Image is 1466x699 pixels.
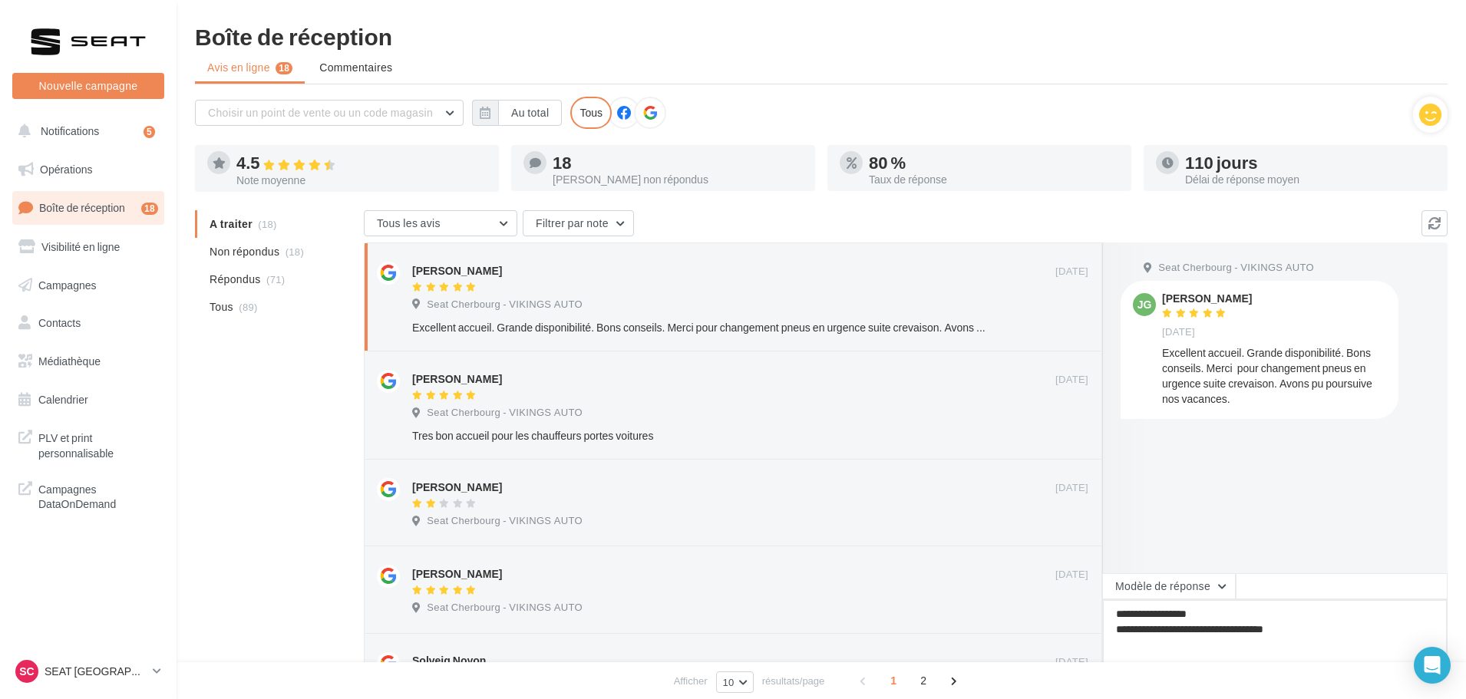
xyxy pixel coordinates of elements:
button: 10 [716,671,754,693]
a: Contacts [9,307,167,339]
span: Seat Cherbourg - VIKINGS AUTO [427,601,583,615]
span: Calendrier [38,393,88,406]
a: Médiathèque [9,345,167,378]
span: Répondus [210,272,261,287]
span: Non répondus [210,244,279,259]
p: SEAT [GEOGRAPHIC_DATA] [45,664,147,679]
span: Médiathèque [38,354,101,368]
button: Modèle de réponse [1102,573,1236,599]
span: Tous [210,299,233,315]
div: 18 [141,203,158,215]
button: Notifications 5 [9,115,161,147]
div: 110 jours [1185,154,1435,171]
span: [DATE] [1055,265,1088,279]
div: Excellent accueil. Grande disponibilité. Bons conseils. Merci pour changement pneus en urgence su... [1162,345,1386,407]
span: Boîte de réception [39,201,125,214]
div: 5 [144,126,155,138]
span: Contacts [38,316,81,329]
span: (89) [239,301,257,313]
span: SC [19,664,34,679]
a: PLV et print personnalisable [9,421,167,467]
span: Campagnes [38,278,97,291]
span: Opérations [40,163,92,176]
span: [DATE] [1055,655,1088,669]
button: Tous les avis [364,210,517,236]
span: [DATE] [1055,481,1088,495]
a: Boîte de réception18 [9,191,167,224]
span: JG [1137,297,1152,312]
div: Open Intercom Messenger [1414,647,1451,684]
button: Au total [472,100,562,126]
div: Note moyenne [236,175,487,186]
div: 4.5 [236,154,487,172]
span: [DATE] [1055,568,1088,582]
div: Tres bon accueil pour les chauffeurs portes voitures [412,428,989,443]
span: [DATE] [1055,373,1088,387]
span: résultats/page [762,674,825,688]
button: Nouvelle campagne [12,73,164,99]
span: Campagnes DataOnDemand [38,479,158,512]
a: Campagnes [9,269,167,302]
div: [PERSON_NAME] [1162,293,1252,304]
span: Seat Cherbourg - VIKINGS AUTO [427,298,583,312]
span: 1 [881,668,906,693]
a: Visibilité en ligne [9,231,167,263]
div: [PERSON_NAME] [412,263,502,279]
span: Visibilité en ligne [41,240,120,253]
div: Délai de réponse moyen [1185,174,1435,185]
div: Boîte de réception [195,25,1448,48]
span: Tous les avis [377,216,441,229]
div: [PERSON_NAME] [412,566,502,582]
div: Taux de réponse [869,174,1119,185]
div: 80 % [869,154,1119,171]
a: Opérations [9,153,167,186]
a: Campagnes DataOnDemand [9,473,167,518]
span: Seat Cherbourg - VIKINGS AUTO [427,406,583,420]
div: Tous [570,97,612,129]
a: Calendrier [9,384,167,416]
div: [PERSON_NAME] [412,371,502,387]
span: Seat Cherbourg - VIKINGS AUTO [427,514,583,528]
div: [PERSON_NAME] non répondus [553,174,803,185]
span: Choisir un point de vente ou un code magasin [208,106,433,119]
button: Au total [498,100,562,126]
span: PLV et print personnalisable [38,427,158,460]
div: [PERSON_NAME] [412,480,502,495]
span: Afficher [674,674,708,688]
button: Filtrer par note [523,210,634,236]
span: 10 [723,676,735,688]
button: Choisir un point de vente ou un code magasin [195,100,464,126]
div: Solveig Noyon [412,653,486,668]
div: 18 [553,154,803,171]
span: 2 [911,668,936,693]
span: Seat Cherbourg - VIKINGS AUTO [1158,261,1314,275]
span: Notifications [41,124,99,137]
span: [DATE] [1162,325,1195,339]
span: (71) [266,273,285,285]
span: (18) [286,246,304,258]
span: Commentaires [319,60,392,75]
div: Excellent accueil. Grande disponibilité. Bons conseils. Merci pour changement pneus en urgence su... [412,320,989,335]
a: SC SEAT [GEOGRAPHIC_DATA] [12,657,164,686]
